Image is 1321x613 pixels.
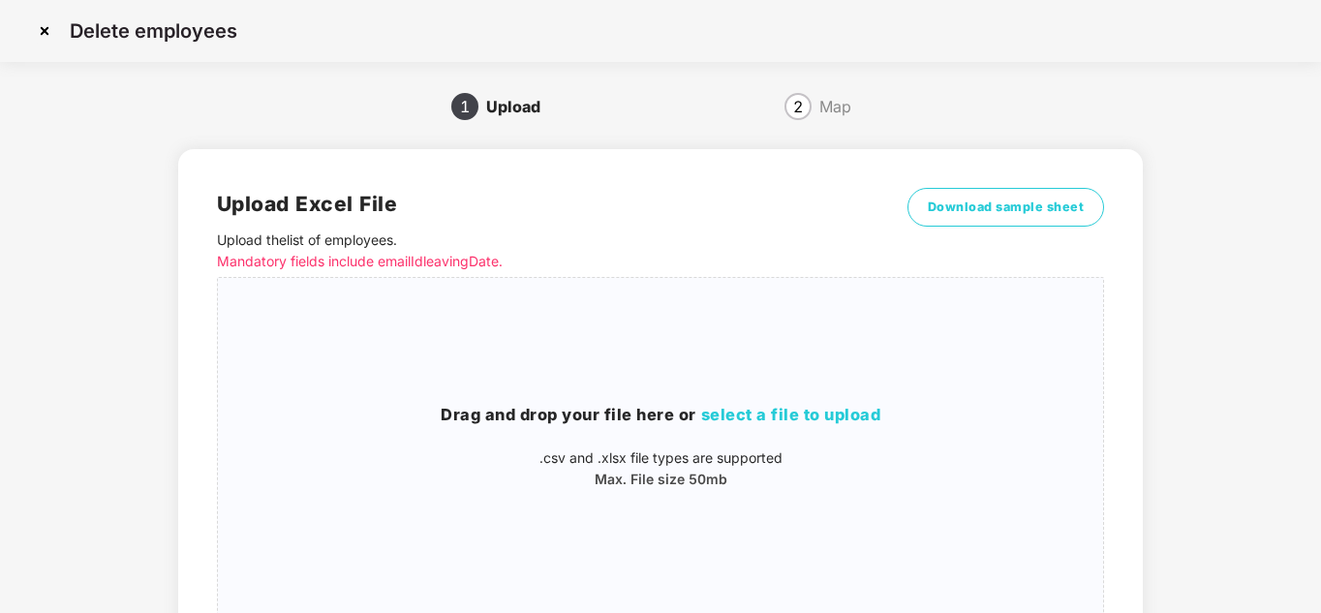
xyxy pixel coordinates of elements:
div: Upload [486,91,556,122]
div: Map [819,91,851,122]
p: Upload the list of employees . [217,230,882,272]
span: 2 [793,99,803,114]
img: svg+xml;base64,PHN2ZyBpZD0iQ3Jvc3MtMzJ4MzIiIHhtbG5zPSJodHRwOi8vd3d3LnczLm9yZy8yMDAwL3N2ZyIgd2lkdG... [29,15,60,46]
span: Download sample sheet [928,198,1085,217]
h3: Drag and drop your file here or [218,403,1103,428]
p: Max. File size 50mb [218,469,1103,490]
span: select a file to upload [701,405,881,424]
p: .csv and .xlsx file types are supported [218,447,1103,469]
p: Mandatory fields include emailId leavingDate. [217,251,882,272]
p: Delete employees [70,19,237,43]
button: Download sample sheet [907,188,1105,227]
h2: Upload Excel File [217,188,882,220]
span: 1 [460,99,470,114]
